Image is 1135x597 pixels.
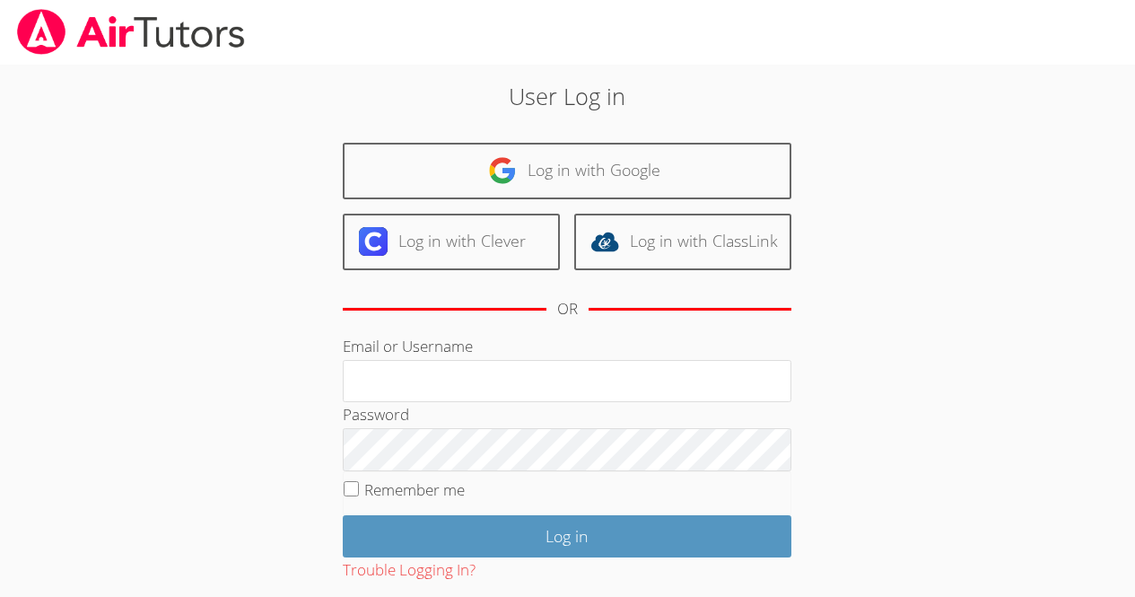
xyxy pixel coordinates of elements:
div: OR [557,296,578,322]
label: Remember me [364,479,465,500]
img: clever-logo-6eab21bc6e7a338710f1a6ff85c0baf02591cd810cc4098c63d3a4b26e2feb20.svg [359,227,388,256]
a: Log in with Google [343,143,791,199]
button: Trouble Logging In? [343,557,476,584]
img: airtutors_banner-c4298cdbf04f3fff15de1276eac7730deb9818008684d7c2e4769d2f7ddbe033.png [15,9,247,55]
img: google-logo-50288ca7cdecda66e5e0955fdab243c47b7ad437acaf1139b6f446037453330a.svg [488,156,517,185]
label: Password [343,404,409,425]
a: Log in with Clever [343,214,560,270]
img: classlink-logo-d6bb404cc1216ec64c9a2012d9dc4662098be43eaf13dc465df04b49fa7ab582.svg [590,227,619,256]
h2: User Log in [261,79,874,113]
a: Log in with ClassLink [574,214,791,270]
input: Log in [343,515,791,557]
label: Email or Username [343,336,473,356]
